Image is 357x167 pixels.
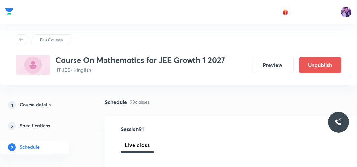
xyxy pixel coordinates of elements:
p: 3 [8,143,16,151]
img: preeti Tripathi [341,6,352,17]
img: ttu [335,118,342,126]
h4: Schedule [105,99,127,105]
p: IIT JEE • Hinglish [55,66,225,73]
p: 1 [8,101,16,109]
p: 90 classes [130,98,150,105]
h5: Course details [20,101,51,109]
p: 2 [8,122,16,130]
h5: Schedule [20,143,40,151]
button: Unpublish [299,57,341,73]
h5: Specifications [20,122,50,130]
button: Preview [252,57,294,73]
img: Company Logo [5,6,13,16]
span: Live class [125,141,150,149]
img: 49414998-9D42-46CE-8612-6BB100E07CD9_plus.png [16,55,50,75]
img: avatar [283,9,288,15]
h4: Session 91 [121,126,235,132]
a: Company Logo [5,6,13,18]
button: avatar [280,7,291,17]
h3: Course On Mathematics for JEE Growth 1 2027 [55,55,225,65]
p: Plus Courses [40,37,63,43]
